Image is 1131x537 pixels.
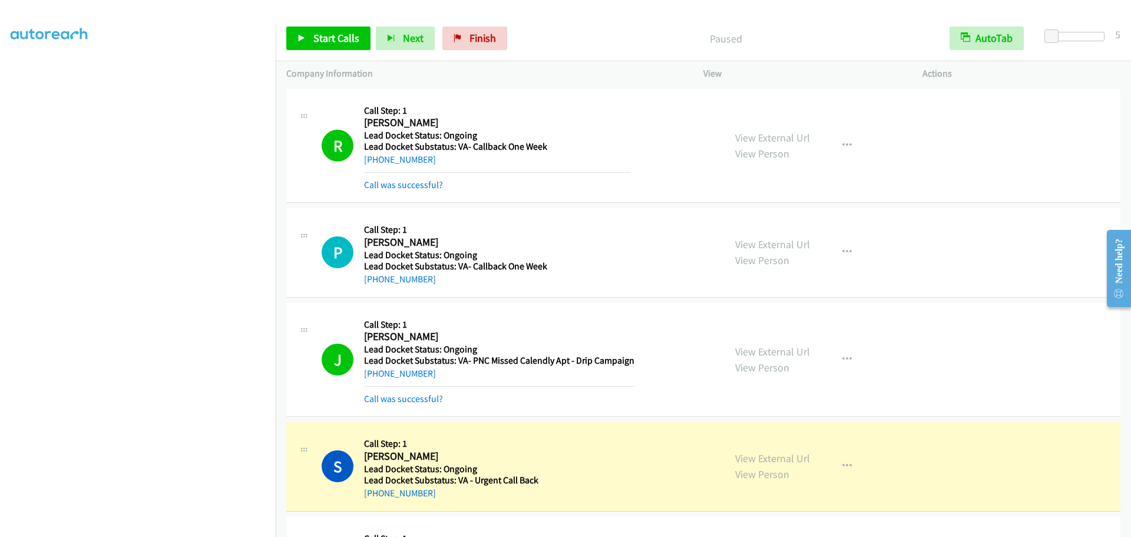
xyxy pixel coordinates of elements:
h5: Lead Docket Status: Ongoing [364,344,634,355]
h2: [PERSON_NAME] [364,450,630,463]
h2: [PERSON_NAME] [364,236,630,249]
button: AutoTab [950,27,1024,50]
h5: Lead Docket Substatus: VA- PNC Missed Calendly Apt - Drip Campaign [364,355,634,367]
h1: J [322,344,353,375]
div: 5 [1115,27,1120,42]
a: View Person [735,147,789,160]
h5: Lead Docket Status: Ongoing [364,463,630,475]
p: Company Information [286,67,682,81]
h5: Lead Docket Status: Ongoing [364,130,630,141]
a: Call was successful? [364,393,443,404]
h5: Call Step: 1 [364,438,630,450]
a: [PHONE_NUMBER] [364,368,436,379]
p: Actions [922,67,1120,81]
h2: [PERSON_NAME] [364,330,630,344]
h5: Lead Docket Substatus: VA - Urgent Call Back [364,475,630,486]
h1: R [322,130,353,162]
a: View External Url [735,452,810,465]
a: [PHONE_NUMBER] [364,487,436,499]
h1: S [322,450,353,482]
a: View External Url [735,238,810,251]
a: View External Url [735,131,810,144]
span: Next [403,31,424,45]
a: Finish [442,27,507,50]
a: View Person [735,467,789,481]
h5: Call Step: 1 [364,105,630,117]
a: Call was successful? [364,179,443,190]
a: [PHONE_NUMBER] [364,274,436,285]
span: Start Calls [313,31,359,45]
h5: Lead Docket Substatus: VA- Callback One Week [364,141,630,153]
span: Finish [469,31,496,45]
h5: Lead Docket Substatus: VA- Callback One Week [364,261,630,272]
h5: Call Step: 1 [364,319,634,331]
h2: [PERSON_NAME] [364,116,630,130]
h5: Lead Docket Status: Ongoing [364,249,630,261]
a: View Person [735,253,789,267]
iframe: Resource Center [1097,222,1131,315]
h5: Call Step: 1 [364,224,630,236]
a: View Person [735,361,789,374]
div: Delay between calls (in seconds) [1050,32,1104,41]
p: View [703,67,901,81]
p: Paused [523,31,928,47]
a: View External Url [735,345,810,358]
h1: P [322,236,353,268]
a: Start Calls [286,27,371,50]
button: Next [376,27,435,50]
a: [PHONE_NUMBER] [364,154,436,165]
